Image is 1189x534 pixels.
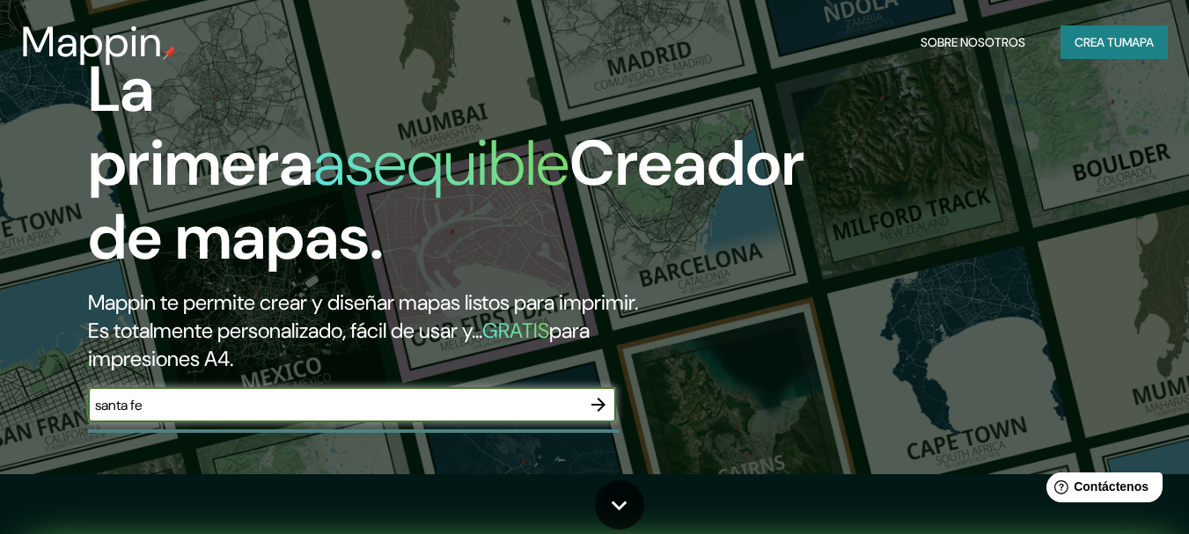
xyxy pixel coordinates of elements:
[1032,465,1170,515] iframe: Lanzador de widgets de ayuda
[313,122,569,204] font: asequible
[914,26,1032,59] button: Sobre nosotros
[88,48,313,204] font: La primera
[1122,34,1154,50] font: mapa
[921,34,1025,50] font: Sobre nosotros
[88,289,638,316] font: Mappin te permite crear y diseñar mapas listos para imprimir.
[21,14,163,69] font: Mappin
[88,317,590,372] font: para impresiones A4.
[88,122,804,278] font: Creador de mapas.
[163,46,177,60] img: pin de mapeo
[1075,34,1122,50] font: Crea tu
[88,317,482,344] font: Es totalmente personalizado, fácil de usar y...
[88,395,581,415] input: Elige tu lugar favorito
[1061,26,1168,59] button: Crea tumapa
[482,317,549,344] font: GRATIS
